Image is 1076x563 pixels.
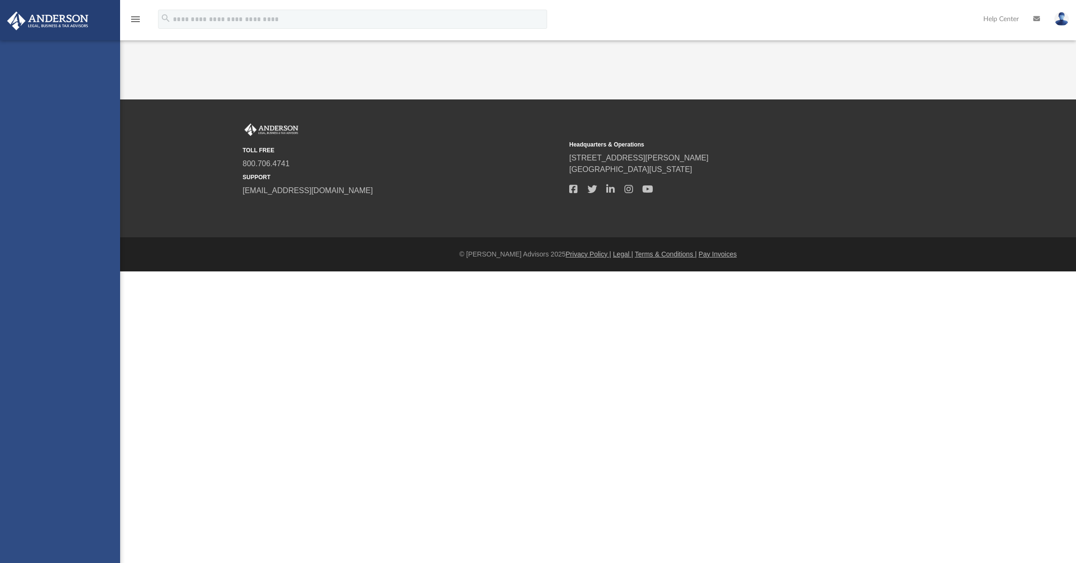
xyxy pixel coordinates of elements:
[613,250,633,258] a: Legal |
[130,18,141,25] a: menu
[4,12,91,30] img: Anderson Advisors Platinum Portal
[569,154,709,162] a: [STREET_ADDRESS][PERSON_NAME]
[635,250,697,258] a: Terms & Conditions |
[120,249,1076,259] div: © [PERSON_NAME] Advisors 2025
[569,140,889,149] small: Headquarters & Operations
[243,186,373,195] a: [EMAIL_ADDRESS][DOMAIN_NAME]
[130,13,141,25] i: menu
[566,250,611,258] a: Privacy Policy |
[160,13,171,24] i: search
[243,159,290,168] a: 800.706.4741
[243,123,300,136] img: Anderson Advisors Platinum Portal
[1054,12,1069,26] img: User Pic
[243,146,562,155] small: TOLL FREE
[698,250,736,258] a: Pay Invoices
[243,173,562,182] small: SUPPORT
[569,165,692,173] a: [GEOGRAPHIC_DATA][US_STATE]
